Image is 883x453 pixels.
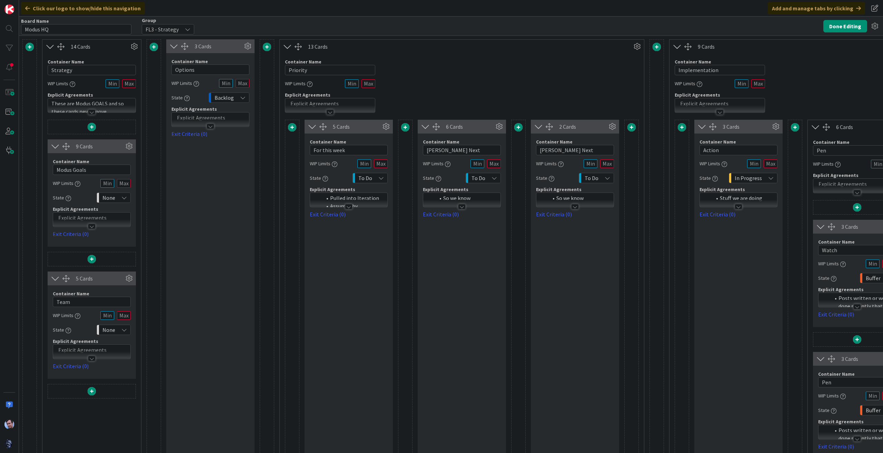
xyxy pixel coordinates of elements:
label: Container Name [285,59,321,65]
input: Add container name... [48,65,136,75]
div: State [423,172,441,184]
input: Max [764,159,777,168]
div: WIP Limits [700,157,727,170]
label: Container Name [48,59,84,65]
input: Min [735,79,748,88]
span: Explicit Agreements [423,186,468,193]
input: Add container name... [53,165,131,175]
span: FL3 - Strategy [146,24,179,34]
span: Explicit Agreements [818,418,864,425]
span: None [102,193,115,203]
label: Board Name [21,18,49,24]
div: WIP Limits [423,157,450,170]
div: 9 Cards [76,142,124,150]
img: avatar [4,439,14,449]
div: 13 Cards [308,42,632,51]
input: Min [100,179,114,188]
div: WIP Limits [171,77,199,89]
div: WIP Limits [813,158,841,170]
span: Buffer [866,273,881,283]
a: Exit Criteria (0) [53,362,131,370]
input: Add container name... [171,65,249,75]
div: State [53,324,71,336]
div: WIP Limits [285,77,312,90]
label: Container Name [818,371,855,377]
input: Min [470,159,484,168]
span: None [102,325,115,335]
div: 5 Cards [333,122,381,131]
span: Explicit Agreements [310,186,355,193]
input: Add container name... [536,145,614,155]
img: Visit kanbanzone.com [4,4,14,14]
input: Max [236,79,249,88]
span: Explicit Agreements [171,106,217,112]
span: To Do [585,173,598,183]
div: Add and manage tabs by clicking [768,2,865,14]
label: Container Name [818,239,855,245]
label: Container Name [171,58,208,65]
span: Explicit Agreements [700,186,745,193]
input: Max [122,79,136,88]
input: Max [600,159,614,168]
div: 14 Cards [71,42,129,51]
a: Exit Criteria (0) [536,210,614,218]
input: Add container name... [675,65,765,75]
span: To Do [472,173,485,183]
div: WIP Limits [818,257,846,270]
span: Explicit Agreements [818,286,864,293]
li: So we know [435,194,497,202]
div: 2 Cards [559,122,607,131]
span: In Progress [735,173,762,183]
div: WIP Limits [53,309,80,322]
div: State [310,172,328,184]
div: WIP Limits [310,157,337,170]
div: WIP Limits [53,177,80,189]
input: Min [584,159,597,168]
div: State [171,91,190,104]
input: Min [106,79,119,88]
span: Explicit Agreements [813,172,859,178]
a: Exit Criteria (0) [53,230,131,238]
input: Min [219,79,233,88]
input: Min [866,392,880,400]
div: WIP Limits [48,77,75,90]
a: Exit Criteria (0) [310,210,388,218]
label: Container Name [310,139,346,145]
a: Exit Criteria (0) [423,210,501,218]
img: JB [4,420,14,429]
div: WIP Limits [818,390,846,402]
input: Max [487,159,501,168]
div: 5 Cards [76,274,124,283]
input: Add container name... [700,145,777,155]
div: WIP Limits [675,77,702,90]
div: State [818,272,836,284]
input: Max [751,79,765,88]
label: Container Name [53,158,89,165]
div: 3 Cards [195,42,242,50]
input: Min [866,259,880,268]
label: Container Name [536,139,573,145]
span: Backlog [215,93,234,102]
input: Add container name... [53,297,131,307]
label: Container Name [675,59,711,65]
div: 3 Cards [723,122,771,131]
input: Min [747,159,761,168]
label: Container Name [813,139,850,145]
input: Max [117,179,131,188]
label: Container Name [700,139,736,145]
span: Explicit Agreements [285,92,330,98]
div: State [536,172,554,184]
span: Buffer [866,405,881,415]
label: Container Name [423,139,459,145]
li: Stuff we are doing [712,194,774,202]
div: 6 Cards [446,122,494,131]
div: Click our logo to show/hide this navigation [21,2,145,14]
input: Add container name... [285,65,375,75]
input: Min [100,311,114,320]
input: Max [374,159,388,168]
p: These are Modus GOALS and so these cards never move. [51,100,132,115]
span: Group [142,18,156,23]
button: Done Editing [823,20,867,32]
input: Min [345,79,359,88]
li: So we know [548,194,610,202]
